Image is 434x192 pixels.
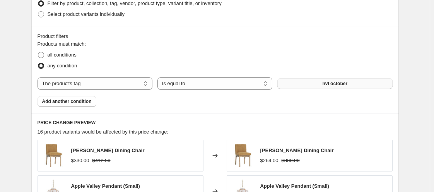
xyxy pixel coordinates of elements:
span: Select product variants individually [48,11,125,17]
span: [PERSON_NAME] Dining Chair [260,147,334,153]
div: $264.00 [260,157,279,165]
strike: $330.00 [282,157,300,165]
strike: $412.50 [92,157,111,165]
span: any condition [48,63,77,69]
span: all conditions [48,52,77,58]
button: Add another condition [38,96,96,107]
span: Filter by product, collection, tag, vendor, product type, variant title, or inventory [48,0,222,6]
div: Product filters [38,33,393,40]
h6: PRICE CHANGE PREVIEW [38,120,393,126]
div: $330.00 [71,157,89,165]
span: hvl october [322,81,347,87]
span: Apple Valley Pendant (Small) [71,183,140,189]
img: lyndon-leigh-cory-dining-chair-dining-chair-dovetail-dov34022-mstd-30354026954803_80x.jpg [231,144,254,167]
span: Apple Valley Pendant (Small) [260,183,329,189]
button: hvl october [277,78,392,89]
span: 16 product variants would be affected by this price change: [38,129,169,135]
span: Add another condition [42,98,92,105]
img: lyndon-leigh-cory-dining-chair-dining-chair-dovetail-dov34022-mstd-30354026954803_80x.jpg [42,144,65,167]
span: [PERSON_NAME] Dining Chair [71,147,145,153]
span: Products must match: [38,41,86,47]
